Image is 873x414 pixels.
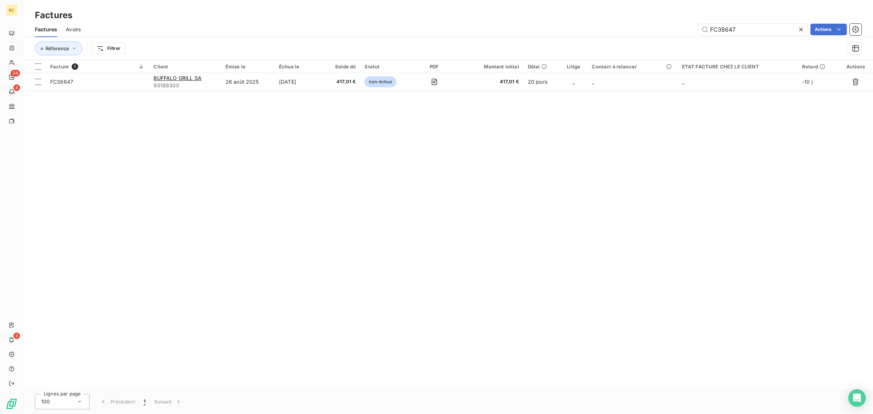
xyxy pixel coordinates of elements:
span: _ [592,79,594,85]
div: Solde dû [327,64,356,69]
div: PDF [416,64,453,69]
div: Litige [564,64,583,69]
span: _ [573,79,575,85]
span: Factures [35,26,57,33]
span: BUFFALO GRILL SA [154,75,201,81]
button: Filtrer [92,43,125,54]
span: 417,01 € [461,78,519,85]
div: Échue le [279,64,318,69]
div: Actions [843,64,869,69]
span: non-échue [364,76,396,87]
span: 1 [144,398,145,405]
div: ETAT FACTURE CHEZ LE CLIENT [682,64,793,69]
span: 1 [72,63,78,70]
div: RC [6,4,17,16]
div: Retard [802,64,834,69]
div: Statut [364,64,407,69]
button: Précédent [95,394,139,409]
span: Facture [50,64,69,69]
img: Logo LeanPay [6,398,17,410]
div: Client [154,64,216,69]
button: 1 [139,394,150,409]
span: _ [682,79,684,85]
h3: Factures [35,9,72,22]
span: 90188300 [154,82,216,89]
span: FC38647 [50,79,73,85]
span: Avoirs [66,26,81,33]
span: 100 [41,398,50,405]
span: -10 j [802,79,813,85]
span: 4 [13,84,20,91]
div: Délai [528,64,555,69]
span: 34 [11,70,20,76]
button: Réference [35,41,83,55]
button: Actions [810,24,847,35]
div: Montant initial [461,64,519,69]
div: Open Intercom Messenger [848,389,866,407]
span: 3 [13,333,20,339]
div: Contact à relancer [592,64,673,69]
div: Émise le [226,64,270,69]
span: 417,01 € [327,78,356,85]
input: Rechercher [698,24,808,35]
span: Réference [45,45,69,51]
button: Suivant [150,394,187,409]
td: 26 août 2025 [221,73,275,91]
td: [DATE] [275,73,323,91]
td: 20 jours [523,73,559,91]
